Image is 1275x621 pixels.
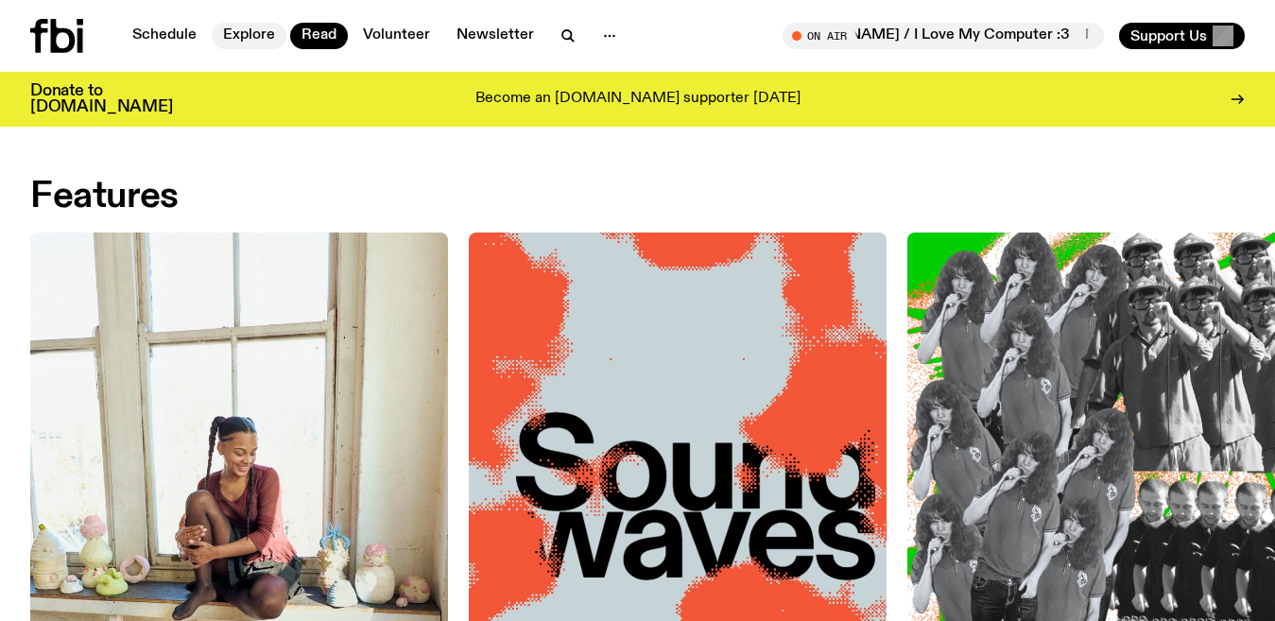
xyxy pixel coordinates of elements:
[290,23,348,49] a: Read
[121,23,208,49] a: Schedule
[212,23,286,49] a: Explore
[783,23,1104,49] button: On AirMornings with [PERSON_NAME] / I Love My Computer :3Mornings with [PERSON_NAME] / I Love My ...
[1130,27,1207,44] span: Support Us
[475,91,801,108] p: Become an [DOMAIN_NAME] supporter [DATE]
[30,180,179,214] h2: Features
[352,23,441,49] a: Volunteer
[30,83,173,115] h3: Donate to [DOMAIN_NAME]
[803,28,1094,43] span: Tune in live
[445,23,545,49] a: Newsletter
[1119,23,1245,49] button: Support Us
